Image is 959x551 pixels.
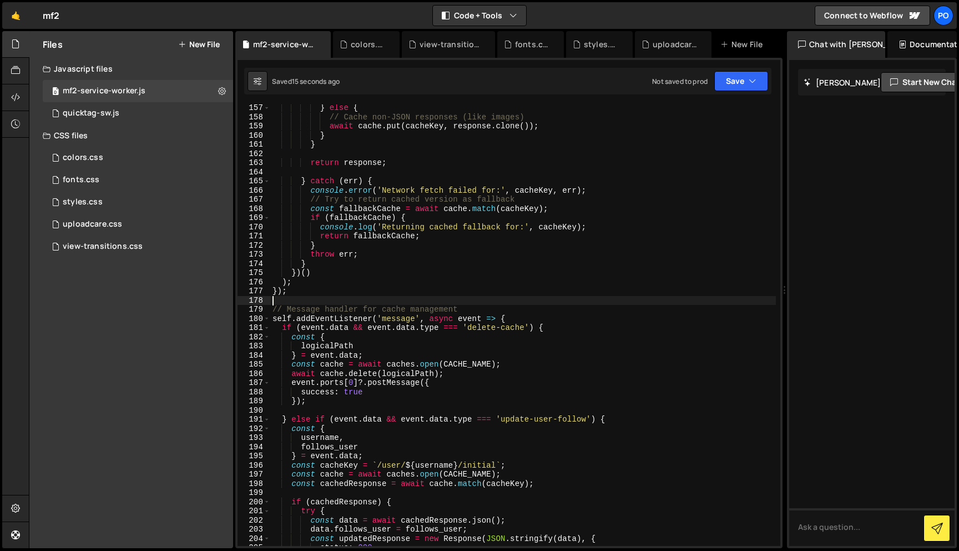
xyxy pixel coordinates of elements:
div: 173 [238,250,270,259]
div: 196 [238,461,270,470]
div: 183 [238,342,270,351]
div: 16238/43752.css [43,169,233,191]
div: 16238/44782.js [43,102,233,124]
div: view-transitions.css [420,39,482,50]
div: 186 [238,369,270,379]
a: Po [933,6,953,26]
div: 16238/43748.css [43,191,233,213]
div: 190 [238,406,270,415]
div: 167 [238,195,270,204]
button: Code + Tools [433,6,526,26]
div: 174 [238,259,270,269]
div: 168 [238,204,270,214]
div: Not saved to prod [652,77,708,86]
div: styles.css [63,197,103,207]
div: 164 [238,168,270,177]
div: 169 [238,213,270,223]
div: 181 [238,323,270,333]
div: uploadcare.css [63,219,122,229]
div: quicktag-sw.js [63,108,119,118]
div: Saved [272,77,340,86]
div: 159 [238,122,270,131]
div: 204 [238,534,270,544]
div: 185 [238,360,270,369]
div: 176 [238,278,270,287]
div: 194 [238,443,270,452]
div: view-transitions.css [63,242,143,252]
div: 178 [238,296,270,305]
div: 16238/43750.css [43,213,233,236]
div: 172 [238,241,270,251]
span: 0 [52,88,59,97]
div: 162 [238,149,270,159]
div: Javascript files [29,58,233,80]
div: mf2 [43,9,59,22]
div: mf2-service-worker.js [253,39,317,50]
div: 189 [238,397,270,406]
div: 201 [238,507,270,516]
div: 198 [238,479,270,489]
div: 170 [238,223,270,232]
div: 15 seconds ago [292,77,340,86]
h2: Files [43,38,63,51]
div: 16238/45019.js [43,80,233,102]
div: 202 [238,516,270,525]
div: 160 [238,131,270,141]
div: 193 [238,433,270,443]
div: 180 [238,314,270,324]
div: Chat with [PERSON_NAME] [787,31,885,58]
div: 177 [238,287,270,296]
div: 16238/43751.css [43,147,233,169]
div: fonts.css [515,39,551,50]
div: 171 [238,232,270,241]
div: Documentation [887,31,957,58]
div: 195 [238,452,270,461]
div: 191 [238,415,270,424]
div: 179 [238,305,270,314]
div: 197 [238,470,270,479]
div: 16238/43749.css [43,236,233,258]
div: 175 [238,268,270,278]
button: New File [178,40,220,49]
div: 187 [238,378,270,388]
div: 166 [238,186,270,196]
div: 182 [238,333,270,342]
div: 157 [238,103,270,113]
div: 163 [238,158,270,168]
div: New File [720,39,767,50]
a: 🤙 [2,2,29,29]
div: uploadcare.css [653,39,698,50]
div: 192 [238,424,270,434]
div: CSS files [29,124,233,147]
div: colors.css [63,153,103,163]
div: 165 [238,177,270,186]
div: 203 [238,525,270,534]
div: 188 [238,388,270,397]
div: 184 [238,351,270,360]
div: colors.css [351,39,386,50]
div: 161 [238,140,270,149]
div: fonts.css [63,175,99,185]
button: Save [714,71,768,91]
div: 199 [238,488,270,498]
div: 200 [238,498,270,507]
a: Connect to Webflow [815,6,930,26]
div: styles.css [584,39,619,50]
div: 158 [238,113,270,122]
h2: [PERSON_NAME] [804,77,881,88]
div: mf2-service-worker.js [63,86,145,96]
